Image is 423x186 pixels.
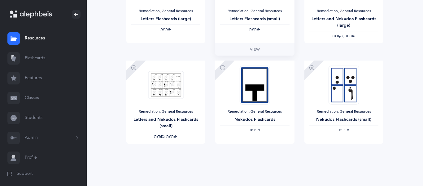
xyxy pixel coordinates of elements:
span: ‫אותיות, נקודות‬ [332,34,355,38]
div: Remediation, General Resources [131,9,200,14]
span: ‫נקודות‬ [250,128,260,132]
div: Remediation, General Resources [220,9,289,14]
div: Remediation, General Resources [131,109,200,114]
span: ‫אותיות‬ [160,27,172,31]
span: ‫נקודות‬ [339,128,349,132]
div: Letters Flashcards (large) [131,16,200,22]
div: Letters and Nekudos Flashcards (small) [131,116,200,129]
span: View [250,47,260,52]
div: Remediation, General Resources [220,109,289,114]
div: Remediation, General Resources [309,109,378,114]
div: Letters Flashcards (small) [220,16,289,22]
a: View [215,43,294,56]
img: Small_Print_Letters_and_Nekudos_Flashcards_thumbnail_1733044853.png [148,71,184,99]
span: ‫אותיות, נקודות‬ [154,134,177,138]
div: Letters and Nekudos Flashcards (large) [309,16,378,29]
img: Large_%D7%A0%D7%A7%D7%95%D7%93%D7%95%D7%AA_Flash_Cards_thumbnail_1568773698.png [240,66,270,104]
div: Nekudos Flashcards (small) [309,116,378,123]
span: Support [17,171,33,177]
div: Nekudos Flashcards [220,116,289,123]
span: ‫אותיות‬ [249,27,260,31]
div: Remediation, General Resources [309,9,378,14]
img: Small_%D7%A0%D7%A7%D7%95%D7%93%D7%95%D7%AA_Flash_Cards__thumbnail_1619455410.png [329,66,359,104]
